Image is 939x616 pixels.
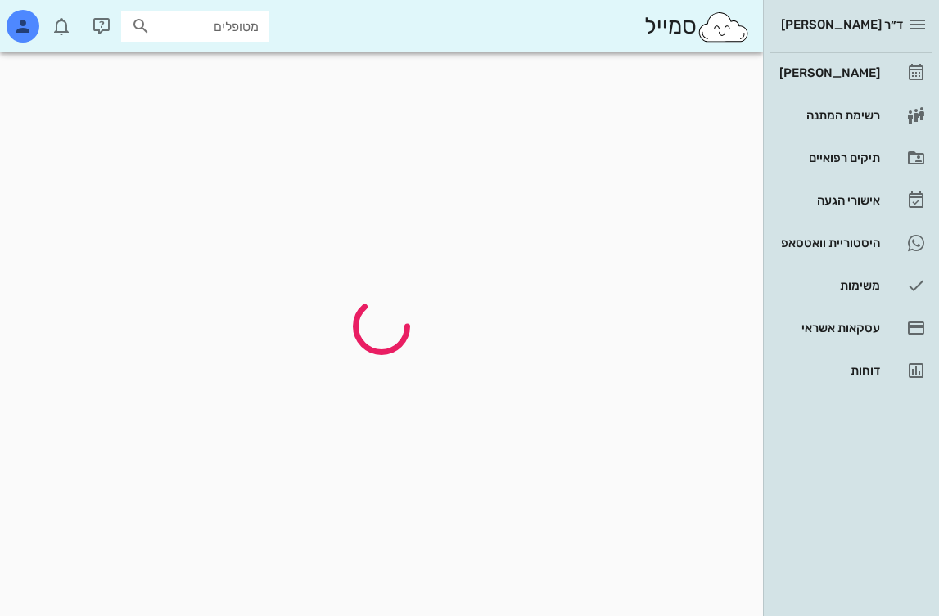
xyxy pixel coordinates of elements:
[776,151,880,164] div: תיקים רפואיים
[770,53,932,92] a: [PERSON_NAME]
[776,109,880,122] div: רשימת המתנה
[770,351,932,390] a: דוחות
[48,13,58,23] span: תג
[697,11,750,43] img: SmileCloud logo
[776,236,880,250] div: היסטוריית וואטסאפ
[781,17,903,32] span: ד״ר [PERSON_NAME]
[776,279,880,292] div: משימות
[776,194,880,207] div: אישורי הגעה
[770,308,932,348] a: עסקאות אשראי
[770,181,932,220] a: אישורי הגעה
[644,9,750,44] div: סמייל
[770,266,932,305] a: משימות
[776,66,880,79] div: [PERSON_NAME]
[776,321,880,335] div: עסקאות אשראי
[770,96,932,135] a: רשימת המתנה
[770,138,932,178] a: תיקים רפואיים
[770,223,932,263] a: היסטוריית וואטסאפ
[776,364,880,377] div: דוחות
